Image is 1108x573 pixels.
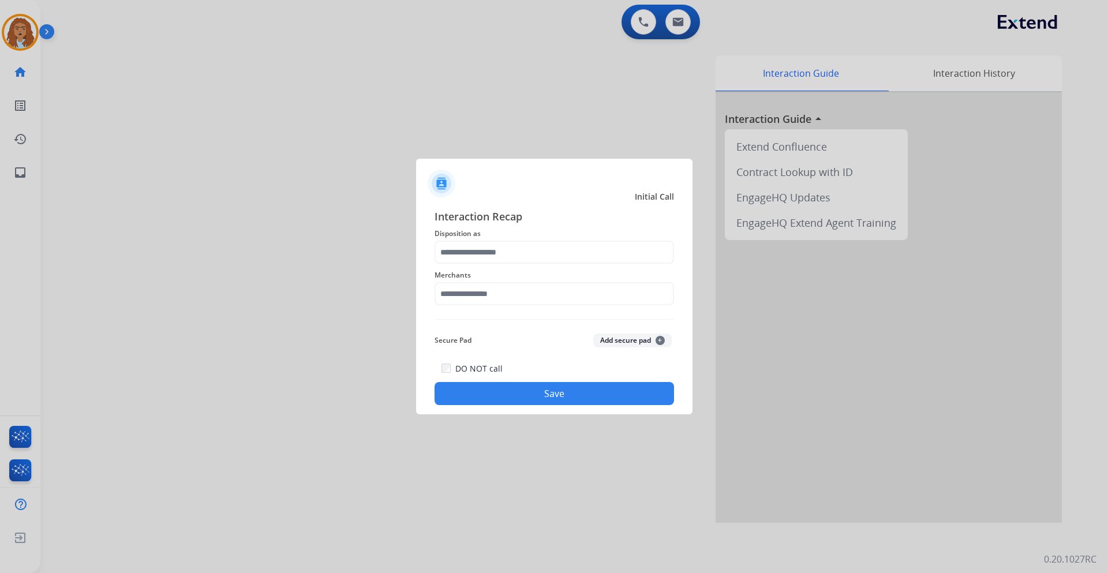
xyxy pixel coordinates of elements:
span: Merchants [435,268,674,282]
label: DO NOT call [455,363,503,374]
span: Interaction Recap [435,208,674,227]
button: Save [435,382,674,405]
img: contact-recap-line.svg [435,319,674,320]
button: Add secure pad+ [593,334,672,347]
span: Initial Call [635,191,674,203]
span: Secure Pad [435,334,471,347]
span: + [656,336,665,345]
img: contactIcon [428,170,455,197]
p: 0.20.1027RC [1044,552,1096,566]
span: Disposition as [435,227,674,241]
